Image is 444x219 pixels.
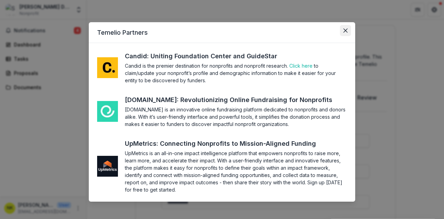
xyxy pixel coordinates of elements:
[125,150,347,193] section: UpMetrics is an all-in-one impact intelligence platform that empowers nonprofits to raise more, l...
[289,63,313,69] a: Click here
[97,101,118,122] img: me
[125,139,329,148] a: UpMetrics: Connecting Nonprofits to Mission-Aligned Funding
[97,156,118,177] img: me
[125,51,290,61] a: Candid: Uniting Foundation Center and GuideStar
[340,25,351,36] button: Close
[125,95,345,104] a: [DOMAIN_NAME]: Revolutionizing Online Fundraising for Nonprofits
[125,62,347,84] section: Candid is the premier destination for nonprofits and nonprofit research. to claim/update your non...
[97,57,118,78] img: me
[89,22,355,43] header: Temelio Partners
[125,106,347,128] section: [DOMAIN_NAME] is an innovative online fundraising platform dedicated to nonprofits and donors ali...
